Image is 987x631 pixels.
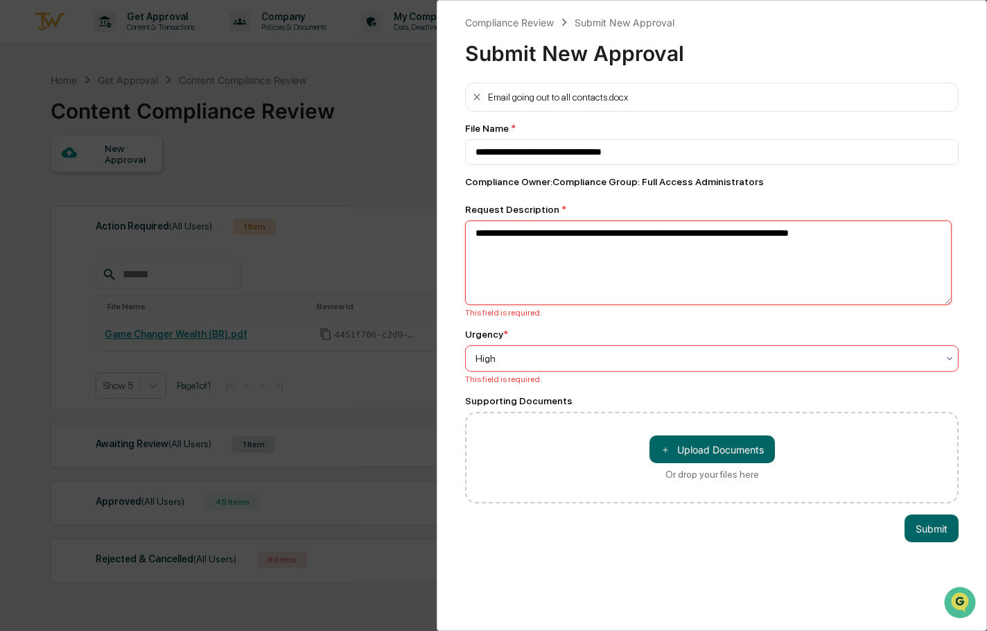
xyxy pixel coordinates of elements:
[465,395,959,406] div: Supporting Documents
[465,30,959,66] div: Submit New Approval
[236,110,252,127] button: Start new chat
[465,204,959,215] div: Request Description
[943,585,980,623] iframe: Open customer support
[465,308,959,318] div: This field is required.
[14,202,25,214] div: 🔎
[14,29,252,51] p: How can we help?
[465,176,959,187] div: Compliance Owner : Compliance Group: Full Access Administrators
[114,175,172,189] span: Attestations
[649,435,775,463] button: Or drop your files here
[14,176,25,187] div: 🖐️
[465,123,959,134] div: File Name
[36,63,229,78] input: Clear
[905,515,959,542] button: Submit
[488,92,628,103] div: Email going out to all contacts.docx
[575,17,674,28] div: Submit New Approval
[28,201,87,215] span: Data Lookup
[138,235,168,245] span: Pylon
[465,17,554,28] div: Compliance Review
[661,443,670,456] span: ＋
[8,196,93,221] a: 🔎Data Lookup
[665,469,759,480] div: Or drop your files here
[14,106,39,131] img: 1746055101610-c473b297-6a78-478c-a979-82029cc54cd1
[95,169,177,194] a: 🗄️Attestations
[465,329,508,340] div: Urgency
[47,106,227,120] div: Start new chat
[47,120,175,131] div: We're available if you need us!
[101,176,112,187] div: 🗄️
[28,175,89,189] span: Preclearance
[465,374,959,384] div: This field is required.
[98,234,168,245] a: Powered byPylon
[8,169,95,194] a: 🖐️Preclearance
